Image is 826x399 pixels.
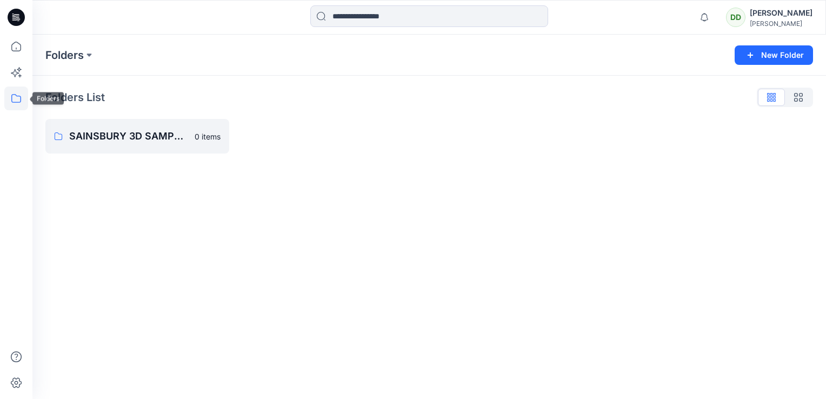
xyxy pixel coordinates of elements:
[750,6,812,19] div: [PERSON_NAME]
[45,89,105,105] p: Folders List
[45,48,84,63] a: Folders
[69,129,188,144] p: SAINSBURY 3D SAMPLES
[195,131,221,142] p: 0 items
[726,8,745,27] div: DD
[45,119,229,154] a: SAINSBURY 3D SAMPLES0 items
[735,45,813,65] button: New Folder
[750,19,812,28] div: [PERSON_NAME]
